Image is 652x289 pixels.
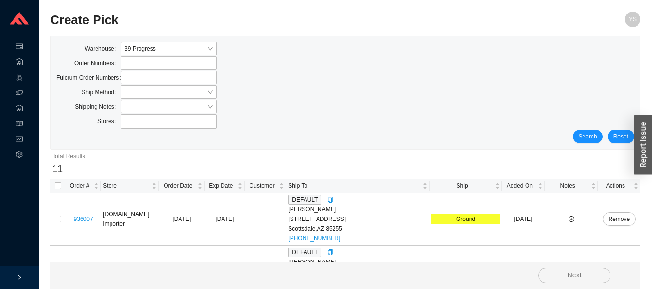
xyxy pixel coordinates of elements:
th: Added On sortable [502,179,545,193]
label: Fulcrum Order Numbers [56,71,121,84]
button: Next [538,268,610,283]
span: 11 [52,164,63,174]
span: setting [16,148,23,163]
span: Reset [613,132,628,141]
th: Customer sortable [245,179,286,193]
div: Scottsdale , AZ 85255 [288,224,428,234]
label: Stores [97,114,121,128]
th: Store sortable [101,179,159,193]
span: right [16,275,22,280]
span: read [16,117,23,132]
span: Store [103,181,150,191]
div: Ground [431,214,500,224]
span: plus-circle [569,216,574,222]
a: 936007 [74,216,93,222]
span: credit-card [16,40,23,55]
th: Notes sortable [545,179,598,193]
span: Customer [247,181,277,191]
button: Search [573,130,603,143]
td: [DATE] [159,193,205,246]
span: Search [579,132,597,141]
label: Order Numbers [74,56,121,70]
div: Copy [327,248,333,257]
span: Ship [431,181,493,191]
button: Remove [603,212,636,226]
span: fund [16,132,23,148]
span: YS [629,12,637,27]
div: [DATE] [207,214,243,224]
th: Order # sortable [66,179,101,193]
div: [STREET_ADDRESS] [288,214,428,224]
div: [PERSON_NAME] [288,257,428,267]
span: copy [327,197,333,203]
label: Warehouse [85,42,121,55]
th: Actions sortable [598,179,640,193]
span: Order # [68,181,92,191]
div: Copy [327,195,333,205]
span: 39 Progress [125,42,213,55]
span: DEFAULT [288,195,321,205]
a: [PHONE_NUMBER] [288,235,340,242]
th: Exp Date sortable [205,179,245,193]
div: [PERSON_NAME] [288,205,428,214]
span: DEFAULT [288,248,321,257]
span: Added On [504,181,536,191]
td: [DATE] [502,193,545,246]
span: copy [327,249,333,255]
th: Order Date sortable [159,179,205,193]
label: Shipping Notes [75,100,121,113]
label: Ship Method [82,85,121,99]
th: Ship To sortable [286,179,430,193]
th: Ship sortable [430,179,502,193]
span: Remove [609,214,630,224]
h2: Create Pick [50,12,493,28]
span: Actions [600,181,631,191]
span: Ship To [288,181,420,191]
button: Reset [608,130,634,143]
span: Order Date [161,181,195,191]
span: Exp Date [207,181,236,191]
div: Total Results [52,151,638,161]
div: [DOMAIN_NAME] Importer [103,209,157,229]
span: Notes [547,181,589,191]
